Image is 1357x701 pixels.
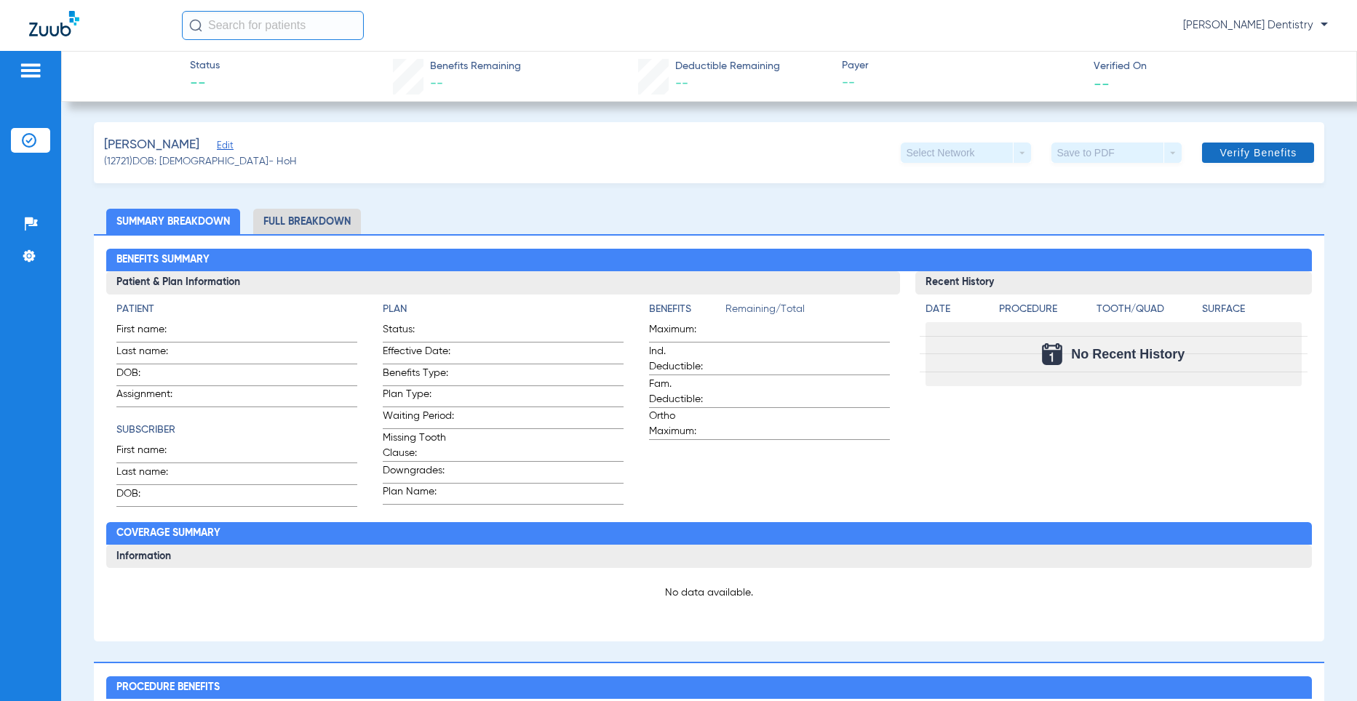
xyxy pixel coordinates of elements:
[383,463,454,483] span: Downgrades:
[106,676,1312,700] h2: Procedure Benefits
[649,302,725,317] h4: Benefits
[116,443,188,462] span: First name:
[1097,302,1196,322] app-breakdown-title: Tooth/Quad
[116,422,357,438] h4: Subscriber
[649,302,725,322] app-breakdown-title: Benefits
[999,302,1091,317] h4: Procedure
[190,58,220,73] span: Status
[253,209,361,234] li: Full Breakdown
[1071,347,1185,361] span: No Recent History
[383,430,454,461] span: Missing Tooth Clause:
[675,59,780,74] span: Deductible Remaining
[1202,302,1302,322] app-breakdown-title: Surface
[116,387,188,406] span: Assignment:
[1094,59,1333,74] span: Verified On
[106,545,1312,568] h3: Information
[116,366,188,385] span: DOB:
[1094,76,1110,91] span: --
[116,322,188,342] span: First name:
[383,366,454,385] span: Benefits Type:
[116,465,188,484] span: Last name:
[116,486,188,506] span: DOB:
[116,585,1302,600] p: No data available.
[1097,302,1196,317] h4: Tooth/Quad
[383,344,454,364] span: Effective Date:
[725,302,890,322] span: Remaining/Total
[182,11,364,40] input: Search for patients
[915,271,1312,295] h3: Recent History
[842,74,1081,92] span: --
[116,302,357,317] h4: Patient
[1202,143,1314,163] button: Verify Benefits
[383,484,454,504] span: Plan Name:
[383,322,454,342] span: Status:
[104,136,199,154] span: [PERSON_NAME]
[106,522,1312,545] h2: Coverage Summary
[926,302,987,322] app-breakdown-title: Date
[217,140,230,154] span: Edit
[999,302,1091,322] app-breakdown-title: Procedure
[430,59,521,74] span: Benefits Remaining
[19,62,42,79] img: hamburger-icon
[106,271,900,295] h3: Patient & Plan Information
[106,249,1312,272] h2: Benefits Summary
[383,387,454,406] span: Plan Type:
[190,74,220,95] span: --
[29,11,79,36] img: Zuub Logo
[189,19,202,32] img: Search Icon
[430,77,443,90] span: --
[1202,302,1302,317] h4: Surface
[383,409,454,428] span: Waiting Period:
[649,344,720,374] span: Ind. Deductible:
[649,377,720,407] span: Fam. Deductible:
[675,77,688,90] span: --
[1284,631,1357,701] iframe: Chat Widget
[926,302,987,317] h4: Date
[383,302,624,317] h4: Plan
[106,209,240,234] li: Summary Breakdown
[116,344,188,364] span: Last name:
[649,322,720,342] span: Maximum:
[104,154,297,169] span: (12721) DOB: [DEMOGRAPHIC_DATA] - HoH
[842,58,1081,73] span: Payer
[1220,147,1297,159] span: Verify Benefits
[1183,18,1328,33] span: [PERSON_NAME] Dentistry
[649,409,720,439] span: Ortho Maximum:
[1042,343,1062,365] img: Calendar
